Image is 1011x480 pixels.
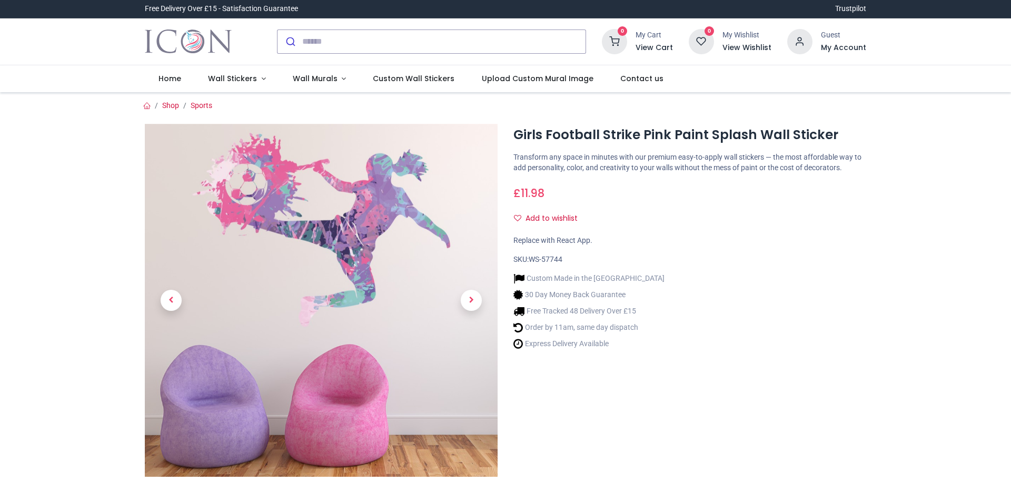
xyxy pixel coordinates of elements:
a: Logo of Icon Wall Stickers [145,27,232,56]
li: Custom Made in the [GEOGRAPHIC_DATA] [513,273,665,284]
span: Wall Stickers [208,73,257,84]
a: Wall Stickers [194,65,279,93]
div: SKU: [513,254,866,265]
span: Previous [161,290,182,311]
p: Transform any space in minutes with our premium easy-to-apply wall stickers — the most affordable... [513,152,866,173]
h1: Girls Football Strike Pink Paint Splash Wall Sticker [513,126,866,144]
span: Wall Murals [293,73,338,84]
a: Shop [162,101,179,110]
span: 11.98 [521,185,544,201]
a: Previous [145,177,197,424]
li: Order by 11am, same day dispatch [513,322,665,333]
i: Add to wishlist [514,214,521,222]
img: Icon Wall Stickers [145,27,232,56]
li: Express Delivery Available [513,338,665,349]
a: Wall Murals [279,65,360,93]
img: Girls Football Strike Pink Paint Splash Wall Sticker [145,124,498,477]
a: 0 [602,36,627,45]
a: Sports [191,101,212,110]
div: My Wishlist [722,30,771,41]
span: WS-57744 [529,255,562,263]
sup: 0 [618,26,628,36]
span: £ [513,185,544,201]
a: My Account [821,43,866,53]
span: Next [461,290,482,311]
sup: 0 [705,26,715,36]
div: My Cart [636,30,673,41]
span: Home [158,73,181,84]
a: 0 [689,36,714,45]
span: Contact us [620,73,663,84]
button: Submit [277,30,302,53]
span: Upload Custom Mural Image [482,73,593,84]
div: Free Delivery Over £15 - Satisfaction Guarantee [145,4,298,14]
span: Custom Wall Stickers [373,73,454,84]
div: Replace with React App. [513,236,866,246]
a: View Cart [636,43,673,53]
div: Guest [821,30,866,41]
a: Trustpilot [835,4,866,14]
li: Free Tracked 48 Delivery Over £15 [513,306,665,317]
button: Add to wishlistAdd to wishlist [513,210,587,228]
a: Next [445,177,498,424]
a: View Wishlist [722,43,771,53]
li: 30 Day Money Back Guarantee [513,289,665,300]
